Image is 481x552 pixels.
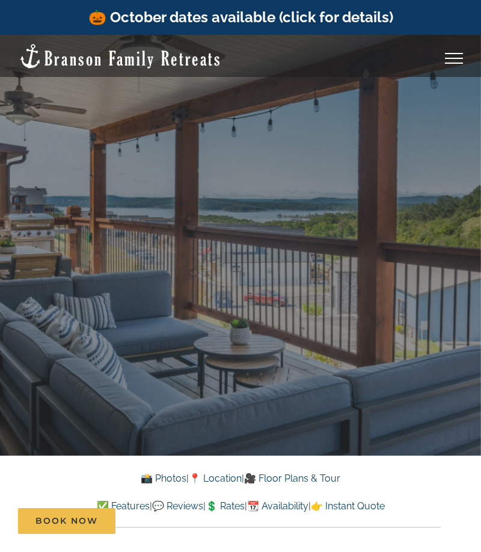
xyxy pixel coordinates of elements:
[141,473,186,484] a: 📸 Photos
[152,500,203,512] a: 💬 Reviews
[40,498,441,514] p: | | | |
[189,473,242,484] a: 📍 Location
[247,500,308,512] a: 📆 Availability
[430,53,478,64] a: Toggle Menu
[18,508,115,534] a: Book Now
[206,500,245,512] a: 💲 Rates
[311,500,385,512] a: 👉 Instant Quote
[35,516,98,526] span: Book Now
[244,473,340,484] a: 🎥 Floor Plans & Tour
[18,43,222,70] img: Branson Family Retreats Logo
[97,500,150,512] a: ✅ Features
[88,8,393,26] a: 🎃 October dates available (click for details)
[40,471,441,486] p: | |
